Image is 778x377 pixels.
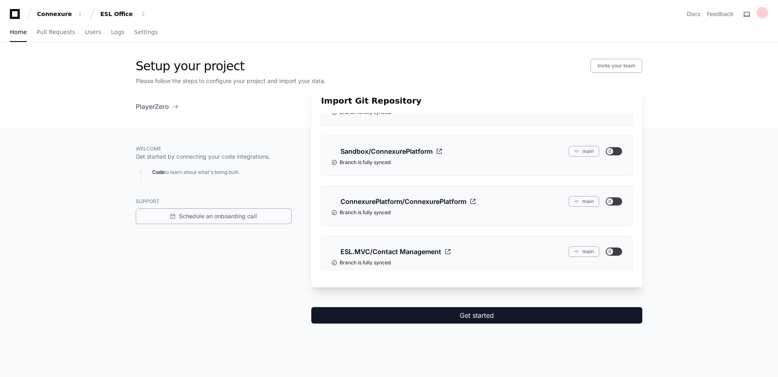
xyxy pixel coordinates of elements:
[340,247,441,257] span: ESL.MVC/Contact Management
[136,146,161,152] span: Welcome
[687,10,700,18] a: Docs
[152,167,292,177] p: to learn about what's being built.
[85,30,101,35] span: Users
[97,7,150,21] button: ESL Office
[569,146,599,157] button: main
[136,102,169,111] span: PlayerZero
[100,10,136,18] div: ESL Office
[331,246,451,257] a: ESL.MVC/Contact Management
[331,209,622,216] div: Branch is fully synced
[134,23,157,42] a: Settings
[569,246,599,257] button: main
[590,59,642,73] button: Invite your team
[37,30,75,35] span: Pull Requests
[340,146,433,156] span: Sandbox/ConnexurePlatform
[136,77,642,85] p: Please follow the steps to configure your project and import your data.
[134,30,157,35] span: Settings
[136,208,292,224] a: Schedule an onboarding call
[321,95,632,106] h2: Import Git Repository
[340,197,466,206] span: ConnexurePlatform/ConnexurePlatform
[331,259,622,266] div: Branch is fully synced
[569,196,599,207] button: main
[34,7,86,21] button: Connexure
[136,59,244,74] h1: Setup your project
[331,146,442,157] a: Sandbox/ConnexurePlatform
[37,10,72,18] div: Connexure
[136,198,160,204] span: support
[311,307,642,324] button: Get started
[331,159,622,166] div: Branch is fully synced
[10,23,27,42] a: Home
[111,30,124,35] span: Logs
[111,23,124,42] a: Logs
[37,23,75,42] a: Pull Requests
[331,196,476,207] a: ConnexurePlatform/ConnexurePlatform
[10,30,27,35] span: Home
[85,23,101,42] a: Users
[152,169,164,175] span: Code
[136,153,292,161] p: Get started by connecting your code integrations.
[707,10,734,18] button: Feedback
